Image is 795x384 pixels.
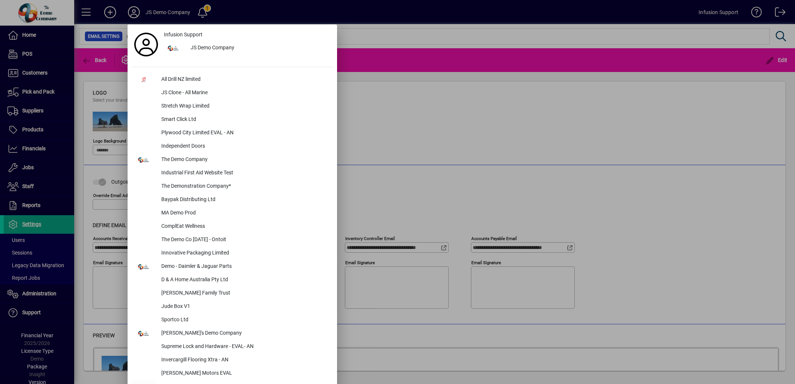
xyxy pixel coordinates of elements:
[155,300,333,314] div: Jude Box V1
[131,367,333,380] button: [PERSON_NAME] Motors EVAL
[155,207,333,220] div: MA Demo Prod
[155,327,333,340] div: [PERSON_NAME]'s Demo Company
[131,207,333,220] button: MA Demo Prod
[131,127,333,140] button: Plywood City Limited EVAL - AN
[155,367,333,380] div: [PERSON_NAME] Motors EVAL
[131,354,333,367] button: Invercargill Flooring Xtra - AN
[7,7,51,31] img: contain
[155,287,333,300] div: [PERSON_NAME] Family Trust
[164,31,202,39] span: Infusion Support
[131,100,333,113] button: Stretch Wrap Limited
[131,38,161,51] a: Profile
[155,73,333,86] div: All Drill NZ limited
[155,153,333,167] div: The Demo Company
[155,127,333,140] div: Plywood City Limited EVAL - AN
[161,28,333,42] a: Infusion Support
[131,73,333,86] button: All Drill NZ limited
[131,260,333,273] button: Demo - Daimler & Jaguar Parts
[131,340,333,354] button: Supreme Lock and Hardware - EVAL- AN
[131,327,333,340] button: [PERSON_NAME]'s Demo Company
[131,180,333,193] button: The Demonstration Company*
[155,273,333,287] div: D & A Home Australia Pty Ltd
[155,140,333,153] div: Independent Doors
[131,113,333,127] button: Smart Click Ltd
[7,52,676,59] p: Example email content.
[131,167,333,180] button: Industrial First Aid Website Test
[155,233,333,247] div: The Demo Co [DATE] - Ontoit
[155,220,333,233] div: ComplEat Wellness
[155,314,333,327] div: Sportco Ltd
[155,113,333,127] div: Smart Click Ltd
[155,340,333,354] div: Supreme Lock and Hardware - EVAL- AN
[155,100,333,113] div: Stretch Wrap Limited
[155,260,333,273] div: Demo - Daimler & Jaguar Parts
[155,167,333,180] div: Industrial First Aid Website Test
[155,354,333,367] div: Invercargill Flooring Xtra - AN
[131,220,333,233] button: ComplEat Wellness
[161,42,333,55] button: JS Demo Company
[155,247,333,260] div: Innovative Packaging Limited
[131,193,333,207] button: Baypak Distributing Ltd
[155,180,333,193] div: The Demonstration Company*
[131,273,333,287] button: D & A Home Australia Pty Ltd
[131,287,333,300] button: [PERSON_NAME] Family Trust
[155,193,333,207] div: Baypak Distributing Ltd
[131,314,333,327] button: Sportco Ltd
[131,233,333,247] button: The Demo Co [DATE] - Ontoit
[131,247,333,260] button: Innovative Packaging Limited
[185,42,333,55] div: JS Demo Company
[131,153,333,167] button: The Demo Company
[131,300,333,314] button: Jude Box V1
[155,86,333,100] div: JS Clone - All Marine
[131,140,333,153] button: Independent Doors
[131,86,333,100] button: JS Clone - All Marine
